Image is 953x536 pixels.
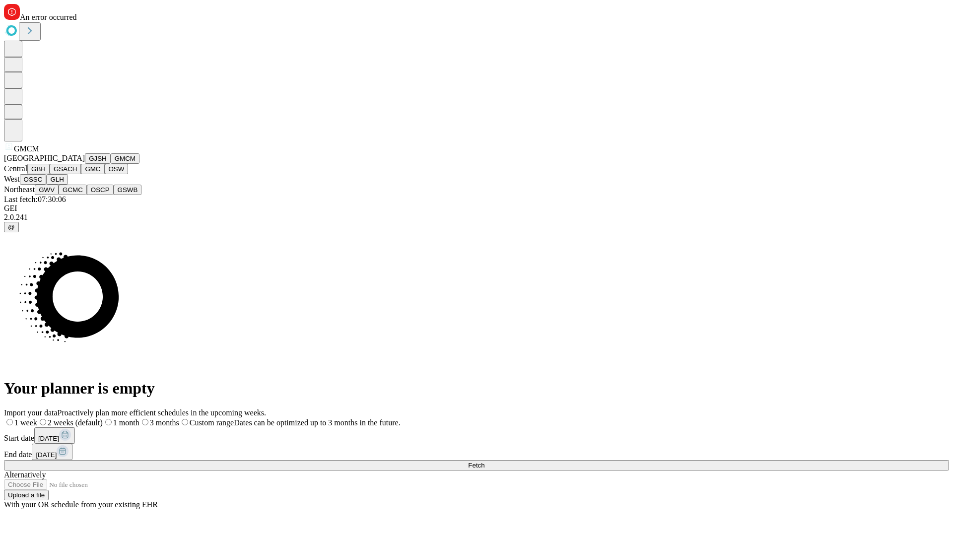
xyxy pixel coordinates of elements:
span: Proactively plan more efficient schedules in the upcoming weeks. [58,408,266,417]
input: Custom rangeDates can be optimized up to 3 months in the future. [182,419,188,425]
div: GEI [4,204,949,213]
button: [DATE] [32,444,72,460]
button: GCMC [59,185,87,195]
span: Fetch [468,462,484,469]
span: [DATE] [38,435,59,442]
span: With your OR schedule from your existing EHR [4,500,158,509]
button: OSSC [20,174,47,185]
button: Upload a file [4,490,49,500]
span: 2 weeks (default) [48,418,103,427]
span: West [4,175,20,183]
span: 1 week [14,418,37,427]
button: GLH [46,174,68,185]
button: GMCM [111,153,139,164]
span: An error occurred [20,13,77,21]
span: [GEOGRAPHIC_DATA] [4,154,85,162]
button: GBH [27,164,50,174]
button: OSW [105,164,129,174]
button: Fetch [4,460,949,470]
input: 1 week [6,419,13,425]
div: Start date [4,427,949,444]
span: Dates can be optimized up to 3 months in the future. [234,418,400,427]
span: Custom range [190,418,234,427]
button: GSACH [50,164,81,174]
span: Alternatively [4,470,46,479]
button: GMC [81,164,104,174]
input: 2 weeks (default) [40,419,46,425]
button: OSCP [87,185,114,195]
button: @ [4,222,19,232]
button: [DATE] [34,427,75,444]
span: [DATE] [36,451,57,459]
span: @ [8,223,15,231]
span: 1 month [113,418,139,427]
h1: Your planner is empty [4,379,949,398]
input: 1 month [105,419,112,425]
span: Central [4,164,27,173]
span: 3 months [150,418,179,427]
div: 2.0.241 [4,213,949,222]
div: End date [4,444,949,460]
span: GMCM [14,144,39,153]
button: GWV [35,185,59,195]
span: Last fetch: 07:30:06 [4,195,66,203]
button: GSWB [114,185,142,195]
input: 3 months [142,419,148,425]
button: GJSH [85,153,111,164]
span: Import your data [4,408,58,417]
span: Northeast [4,185,35,194]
